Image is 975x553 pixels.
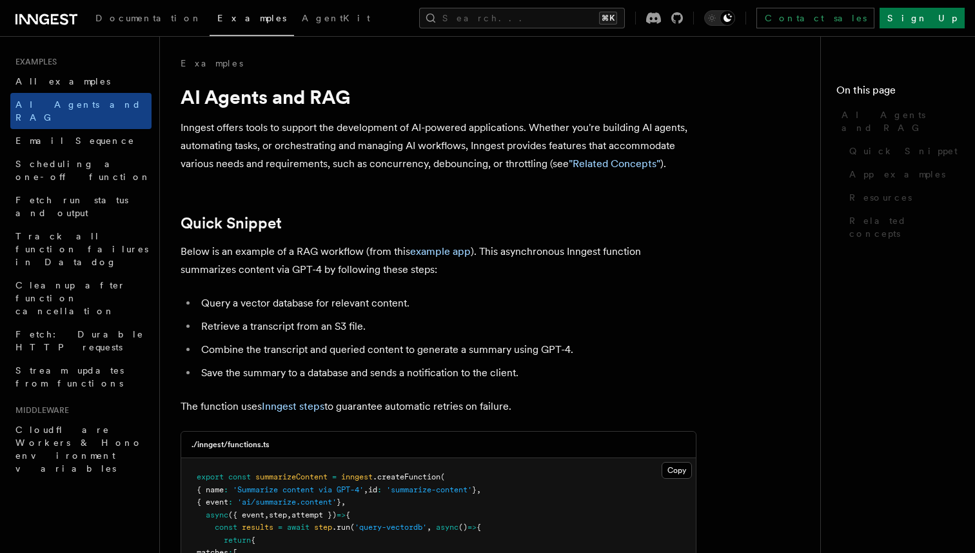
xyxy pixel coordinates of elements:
a: Examples [210,4,294,36]
span: Quick Snippet [849,145,958,157]
span: attempt }) [291,510,337,519]
span: step [314,523,332,532]
a: example app [410,245,471,257]
span: .createFunction [373,472,440,481]
span: return [224,536,251,545]
li: Query a vector database for relevant content. [197,294,696,312]
span: id [368,485,377,494]
button: Search...⌘K [419,8,625,28]
span: () [458,523,468,532]
a: Quick Snippet [844,139,960,163]
span: 'query-vectordb' [355,523,427,532]
span: , [341,498,346,507]
a: App examples [844,163,960,186]
a: Fetch run status and output [10,188,152,225]
button: Copy [662,462,692,479]
span: Cloudflare Workers & Hono environment variables [15,425,143,474]
span: : [224,485,228,494]
a: Fetch: Durable HTTP requests [10,323,152,359]
span: , [264,510,269,519]
a: AgentKit [294,4,378,35]
span: 'ai/summarize.content' [237,498,337,507]
p: Below is an example of a RAG workflow (from this ). This asynchronous Inngest function summarizes... [181,243,696,279]
span: AI Agents and RAG [15,99,141,123]
li: Combine the transcript and queried content to generate a summary using GPT-4. [197,341,696,359]
span: Related concepts [849,214,960,240]
a: Track all function failures in Datadog [10,225,152,274]
a: Cleanup after function cancellation [10,274,152,323]
span: 'summarize-content' [386,485,472,494]
span: { [251,536,255,545]
span: App examples [849,168,945,181]
span: .run [332,523,350,532]
span: Cleanup after function cancellation [15,280,126,316]
span: await [287,523,310,532]
li: Save the summary to a database and sends a notification to the client. [197,364,696,382]
kbd: ⌘K [599,12,617,25]
span: Stream updates from functions [15,365,124,388]
span: ( [440,472,445,481]
span: inngest [341,472,373,481]
p: The function uses to guarantee automatic retries on failure. [181,397,696,416]
span: Examples [217,13,286,23]
span: } [472,485,477,494]
span: { event [197,498,228,507]
span: async [206,510,228,519]
span: Fetch: Durable HTTP requests [15,329,144,352]
button: Toggle dark mode [704,10,735,26]
a: Examples [181,57,243,70]
span: AgentKit [302,13,370,23]
span: AI Agents and RAG [842,108,960,134]
span: } [337,498,341,507]
span: Scheduling a one-off function [15,159,151,182]
h1: AI Agents and RAG [181,85,696,108]
span: => [337,510,346,519]
a: AI Agents and RAG [836,103,960,139]
h4: On this page [836,83,960,103]
span: ( [350,523,355,532]
a: Related concepts [844,209,960,245]
span: , [477,485,481,494]
a: Sign Up [880,8,965,28]
a: Resources [844,186,960,209]
span: , [287,510,291,519]
span: const [228,472,251,481]
a: Contact sales [756,8,874,28]
span: { [346,510,350,519]
span: : [377,485,382,494]
span: , [427,523,431,532]
span: { [477,523,481,532]
a: AI Agents and RAG [10,93,152,129]
span: All examples [15,76,110,86]
span: 'Summarize content via GPT-4' [233,485,364,494]
p: Inngest offers tools to support the development of AI-powered applications. Whether you're buildi... [181,119,696,173]
span: step [269,510,287,519]
span: Resources [849,191,912,204]
span: Fetch run status and output [15,195,128,218]
span: Documentation [95,13,202,23]
span: Examples [10,57,57,67]
h3: ./inngest/functions.ts [192,439,270,450]
a: Documentation [88,4,210,35]
a: Scheduling a one-off function [10,152,152,188]
span: = [332,472,337,481]
span: async [436,523,458,532]
span: : [228,498,233,507]
span: Middleware [10,405,69,416]
a: "Related Concepts" [569,157,660,170]
span: , [364,485,368,494]
li: Retrieve a transcript from an S3 file. [197,317,696,336]
span: summarizeContent [255,472,328,481]
span: export [197,472,224,481]
span: { name [197,485,224,494]
a: Cloudflare Workers & Hono environment variables [10,418,152,480]
a: Stream updates from functions [10,359,152,395]
span: const [215,523,237,532]
span: results [242,523,273,532]
span: = [278,523,282,532]
a: Inngest steps [262,400,324,412]
span: => [468,523,477,532]
span: Track all function failures in Datadog [15,231,148,267]
span: ({ event [228,510,264,519]
span: Email Sequence [15,136,135,146]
